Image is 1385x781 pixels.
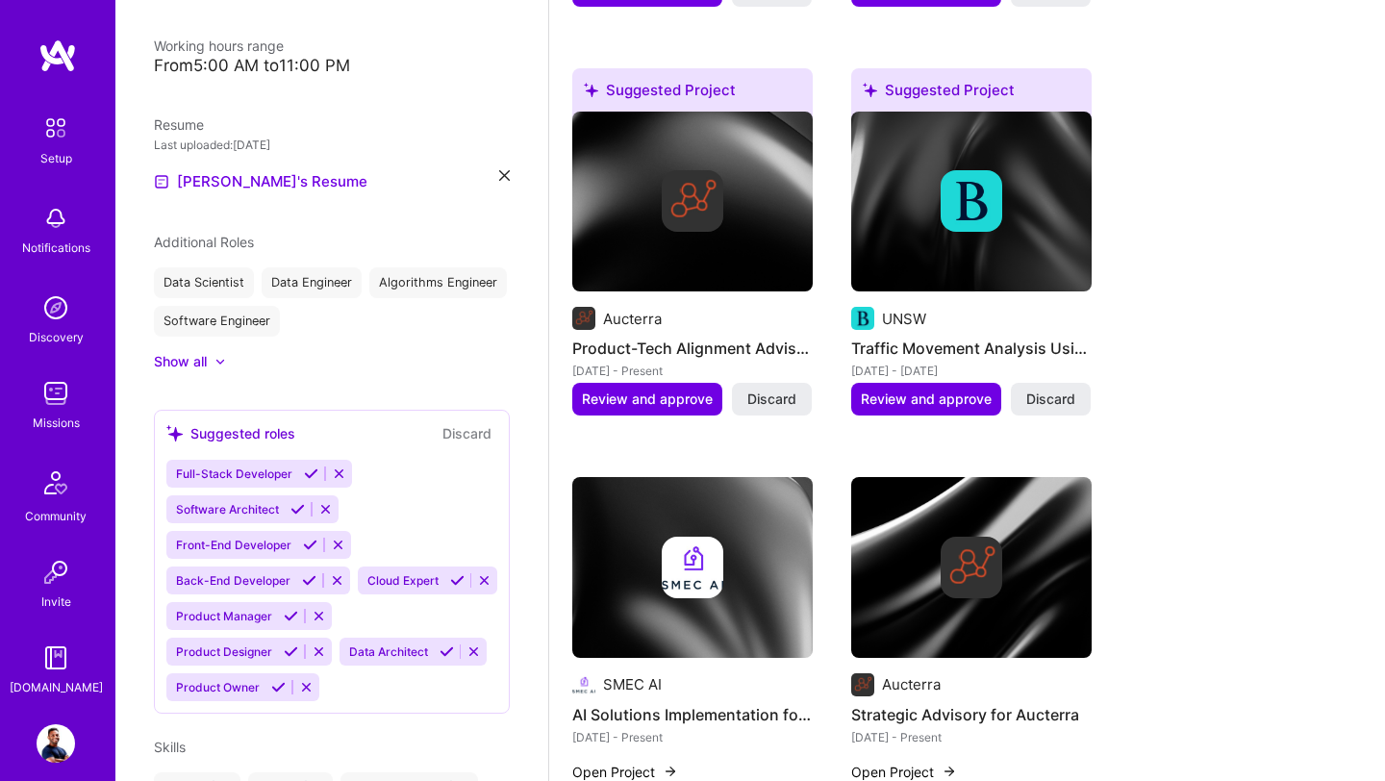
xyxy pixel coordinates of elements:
[33,460,79,506] img: Community
[572,477,813,658] img: cover
[851,307,874,330] img: Company logo
[154,234,254,250] span: Additional Roles
[154,306,280,337] div: Software Engineer
[304,466,318,481] i: Accept
[882,309,926,329] div: UNSW
[582,390,713,409] span: Review and approve
[25,506,87,526] div: Community
[37,374,75,413] img: teamwork
[303,538,317,552] i: Accept
[37,639,75,677] img: guide book
[33,413,80,433] div: Missions
[330,573,344,588] i: Reject
[154,267,254,298] div: Data Scientist
[603,674,662,694] div: SMEC AI
[851,702,1092,727] h4: Strategic Advisory for Aucterra
[662,537,723,598] img: Company logo
[36,108,76,148] img: setup
[851,383,1001,416] button: Review and approve
[37,289,75,327] img: discovery
[584,83,598,97] i: icon SuggestedTeams
[271,680,286,694] i: Accept
[572,702,813,727] h4: AI Solutions Implementation for SMEs
[437,422,497,444] button: Discard
[603,309,662,329] div: Aucterra
[37,199,75,238] img: bell
[166,425,183,441] i: icon SuggestedTeams
[154,38,284,54] span: Working hours range
[331,538,345,552] i: Reject
[176,502,279,516] span: Software Architect
[851,477,1092,658] img: cover
[450,573,465,588] i: Accept
[154,170,367,193] a: [PERSON_NAME]'s Resume
[572,336,813,361] h4: Product-Tech Alignment Advisory
[154,116,204,133] span: Resume
[941,537,1002,598] img: Company logo
[284,644,298,659] i: Accept
[332,466,346,481] i: Reject
[312,644,326,659] i: Reject
[38,38,77,73] img: logo
[318,502,333,516] i: Reject
[176,644,272,659] span: Product Designer
[299,680,314,694] i: Reject
[942,764,957,779] img: arrow-right
[941,170,1002,232] img: Company logo
[154,135,510,155] div: Last uploaded: [DATE]
[851,68,1092,119] div: Suggested Project
[882,674,941,694] div: Aucterra
[466,644,481,659] i: Reject
[37,553,75,592] img: Invite
[176,573,290,588] span: Back-End Developer
[662,170,723,232] img: Company logo
[154,352,207,371] div: Show all
[732,383,812,416] button: Discard
[863,83,877,97] i: icon SuggestedTeams
[176,538,291,552] span: Front-End Developer
[29,327,84,347] div: Discovery
[747,390,796,409] span: Discard
[1026,390,1075,409] span: Discard
[32,724,80,763] a: User Avatar
[572,307,595,330] img: Company logo
[262,267,362,298] div: Data Engineer
[572,68,813,119] div: Suggested Project
[851,112,1092,292] img: cover
[851,673,874,696] img: Company logo
[154,174,169,189] img: Resume
[369,267,507,298] div: Algorithms Engineer
[851,361,1092,381] div: [DATE] - [DATE]
[37,724,75,763] img: User Avatar
[284,609,298,623] i: Accept
[302,573,316,588] i: Accept
[440,644,454,659] i: Accept
[851,727,1092,747] div: [DATE] - Present
[663,764,678,779] img: arrow-right
[290,502,305,516] i: Accept
[367,573,439,588] span: Cloud Expert
[349,644,428,659] span: Data Architect
[154,739,186,755] span: Skills
[40,148,72,168] div: Setup
[176,466,292,481] span: Full-Stack Developer
[166,423,295,443] div: Suggested roles
[10,677,103,697] div: [DOMAIN_NAME]
[572,383,722,416] button: Review and approve
[312,609,326,623] i: Reject
[22,238,90,258] div: Notifications
[154,56,510,76] div: From 5:00 AM to 11:00 PM
[477,573,491,588] i: Reject
[41,592,71,612] div: Invite
[572,727,813,747] div: [DATE] - Present
[176,609,272,623] span: Product Manager
[572,112,813,292] img: cover
[861,390,992,409] span: Review and approve
[572,673,595,696] img: Company logo
[176,680,260,694] span: Product Owner
[851,336,1092,361] h4: Traffic Movement Analysis Using Wi-Fi Data
[572,361,813,381] div: [DATE] - Present
[499,170,510,181] i: icon Close
[1011,383,1091,416] button: Discard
